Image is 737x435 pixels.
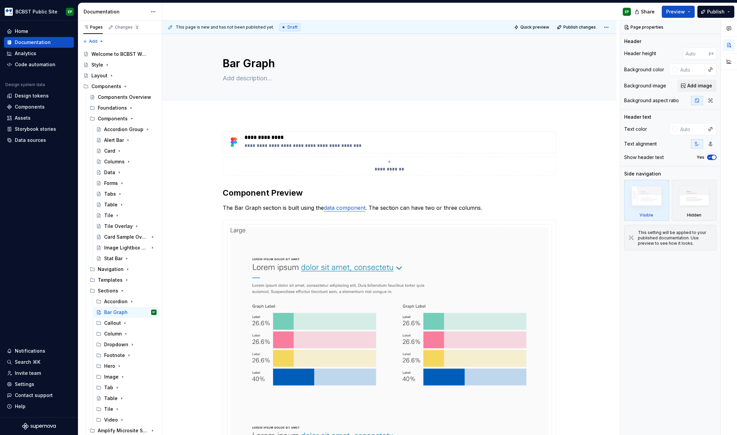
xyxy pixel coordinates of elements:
[104,201,118,208] div: Table
[624,114,651,120] div: Header text
[104,341,128,348] div: Dropdown
[324,204,365,211] a: data component
[697,6,734,18] button: Publish
[641,8,655,15] span: Share
[1,4,77,19] button: BCBST Public SiteEP
[104,309,128,316] div: Bar Graph
[93,361,159,371] div: Hero
[87,285,159,296] div: Sections
[98,94,151,101] div: Components Overview
[93,189,159,199] a: Tabs
[15,348,45,354] div: Notifications
[93,124,159,135] a: Accordion Group
[624,170,661,177] div: Side navigation
[22,423,56,430] a: Supernova Logo
[223,188,556,198] h2: Component Preview
[683,47,709,60] input: Auto
[93,318,159,328] div: Callout
[87,113,159,124] div: Components
[624,180,669,221] div: Visible
[91,62,103,68] div: Style
[104,417,118,423] div: Video
[134,25,139,30] span: 2
[4,346,74,356] button: Notifications
[15,126,56,132] div: Storybook stories
[87,92,159,103] a: Components Overview
[15,137,46,144] div: Data sources
[98,287,118,294] div: Sections
[104,148,115,154] div: Card
[84,8,147,15] div: Documentation
[288,25,298,30] span: Draft
[98,266,124,273] div: Navigation
[4,37,74,48] a: Documentation
[93,328,159,339] div: Column
[93,393,159,404] a: Table
[93,350,159,361] div: Footnote
[93,404,159,414] div: Tile
[4,401,74,412] button: Help
[115,25,139,30] div: Changes
[93,339,159,350] div: Dropdown
[81,81,159,92] div: Components
[563,25,596,30] span: Publish changes
[104,137,124,144] div: Alert Bar
[93,296,159,307] div: Accordion
[104,126,143,133] div: Accordion Group
[104,158,125,165] div: Columns
[15,61,55,68] div: Code automation
[15,28,28,35] div: Home
[93,382,159,393] div: Tab
[4,368,74,379] a: Invite team
[226,134,242,150] img: 4baf7843-f8da-4bf9-87ec-1c2503c5ad79.png
[104,406,113,412] div: Tile
[15,370,41,377] div: Invite team
[687,82,712,89] span: Add image
[638,230,712,246] div: This setting will be applied to your published documentation. Use preview to see how it looks.
[89,39,97,44] span: Add
[624,154,664,161] div: Show header text
[104,191,116,197] div: Tabs
[104,330,122,337] div: Column
[4,135,74,146] a: Data sources
[4,357,74,367] button: Search ⌘K
[672,180,717,221] div: Hidden
[631,6,659,18] button: Share
[81,49,159,60] a: Welcome to BCBST Web
[93,221,159,232] a: Tile Overlay
[678,80,717,92] button: Add image
[624,82,666,89] div: Background image
[104,320,121,326] div: Callout
[93,242,159,253] a: Image Lightbox Overlay
[104,255,123,262] div: Stat Bar
[624,126,647,132] div: Text color
[624,141,657,147] div: Text alignment
[709,51,714,56] p: px
[93,146,159,156] a: Card
[662,6,695,18] button: Preview
[707,8,725,15] span: Publish
[104,363,115,369] div: Hero
[4,26,74,37] a: Home
[98,115,128,122] div: Components
[4,102,74,112] a: Components
[15,115,31,121] div: Assets
[91,72,107,79] div: Layout
[87,275,159,285] div: Templates
[91,51,147,57] div: Welcome to BCBST Web
[624,50,656,57] div: Header height
[93,253,159,264] a: Stat Bar
[625,9,629,14] div: EP
[15,50,36,57] div: Analytics
[104,223,133,230] div: Tile Overlay
[93,199,159,210] a: Table
[678,123,705,135] input: Auto
[93,156,159,167] a: Columns
[104,169,115,176] div: Data
[81,70,159,81] a: Layout
[520,25,549,30] span: Quick preview
[15,403,26,410] div: Help
[4,379,74,390] a: Settings
[15,392,53,399] div: Contact support
[624,38,641,45] div: Header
